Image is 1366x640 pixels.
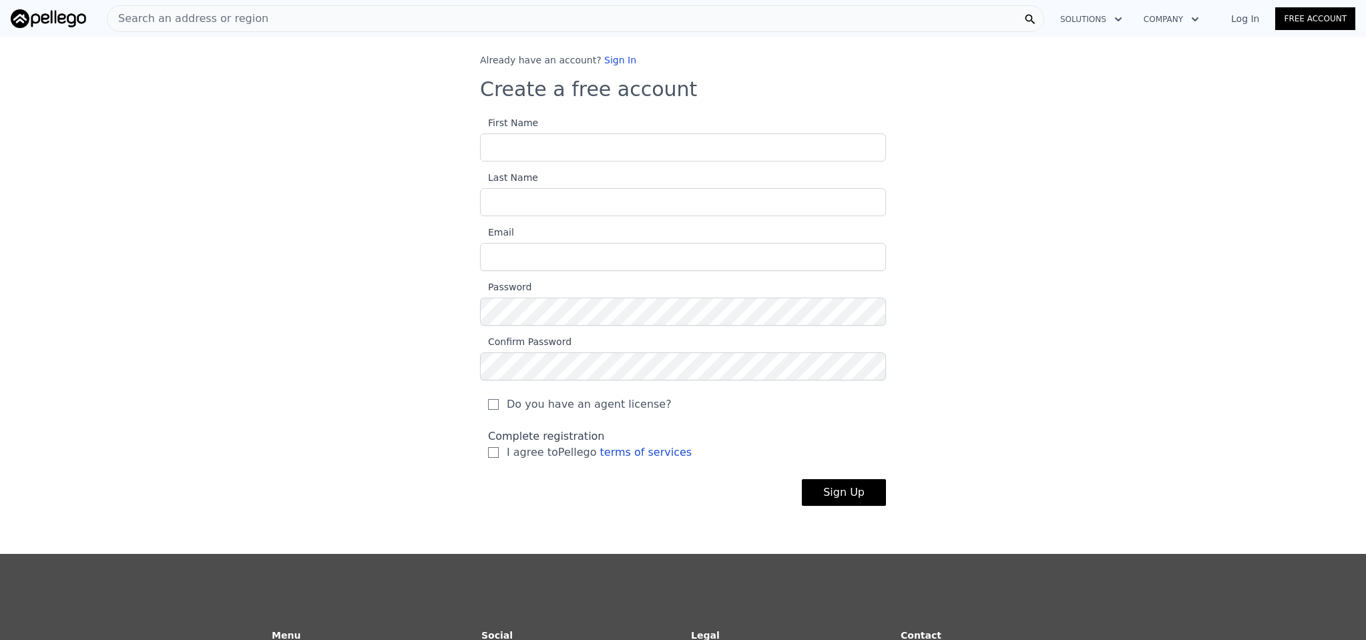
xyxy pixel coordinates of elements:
span: Search an address or region [107,11,268,27]
img: Pellego [11,9,86,28]
div: Already have an account? [480,53,886,67]
input: Password [480,298,886,326]
span: Email [480,227,514,238]
button: Solutions [1050,7,1133,31]
input: Last Name [480,188,886,216]
h3: Create a free account [480,77,886,101]
input: Email [480,243,886,271]
span: Confirm Password [480,336,572,347]
input: I agree toPellego terms of services [488,447,499,458]
button: Sign Up [802,479,886,506]
a: Sign In [604,55,636,65]
a: terms of services [600,446,692,458]
input: Do you have an agent license? [488,399,499,410]
button: Company [1133,7,1210,31]
span: Complete registration [488,430,605,442]
a: Log In [1215,12,1275,25]
input: Confirm Password [480,352,886,380]
span: Do you have an agent license? [507,396,672,412]
span: Last Name [480,172,538,183]
span: First Name [480,117,538,128]
a: Free Account [1275,7,1355,30]
input: First Name [480,133,886,162]
span: I agree to Pellego [507,444,692,460]
span: Password [480,282,531,292]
